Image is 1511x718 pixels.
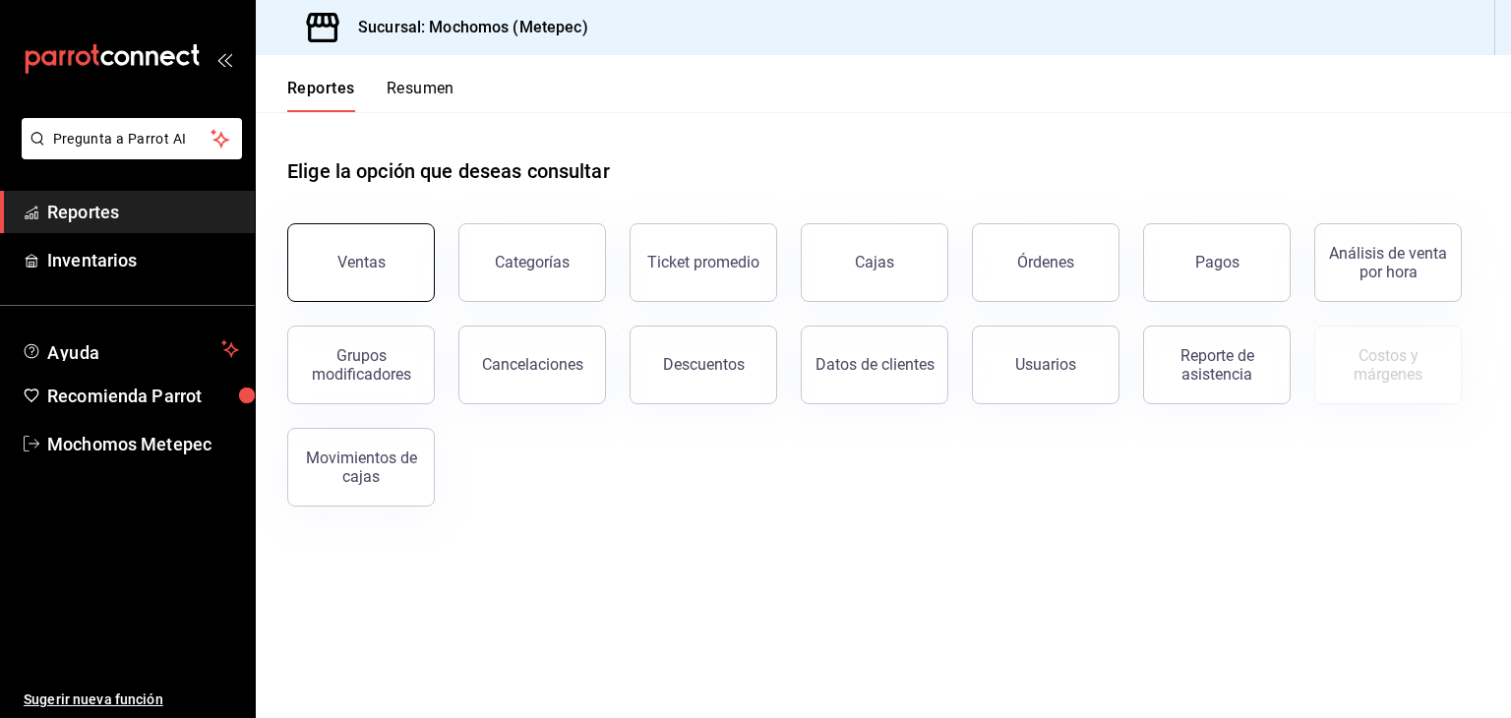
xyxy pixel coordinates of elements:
[1015,355,1076,374] div: Usuarios
[47,431,239,457] span: Mochomos Metepec
[458,326,606,404] button: Cancelaciones
[816,355,935,374] div: Datos de clientes
[458,223,606,302] button: Categorías
[287,326,435,404] button: Grupos modificadores
[1195,253,1239,271] div: Pagos
[1327,244,1449,281] div: Análisis de venta por hora
[47,337,213,361] span: Ayuda
[216,51,232,67] button: open_drawer_menu
[22,118,242,159] button: Pregunta a Parrot AI
[24,689,239,710] span: Sugerir nueva función
[801,326,948,404] button: Datos de clientes
[1017,253,1074,271] div: Órdenes
[14,143,242,163] a: Pregunta a Parrot AI
[630,223,777,302] button: Ticket promedio
[855,253,894,271] div: Cajas
[387,79,454,112] button: Resumen
[482,355,583,374] div: Cancelaciones
[287,428,435,507] button: Movimientos de cajas
[287,79,355,112] button: Reportes
[1156,346,1278,384] div: Reporte de asistencia
[630,326,777,404] button: Descuentos
[53,129,212,150] span: Pregunta a Parrot AI
[1143,223,1291,302] button: Pagos
[1327,346,1449,384] div: Costos y márgenes
[972,223,1119,302] button: Órdenes
[495,253,570,271] div: Categorías
[287,156,610,186] h1: Elige la opción que deseas consultar
[1314,326,1462,404] button: Contrata inventarios para ver este reporte
[647,253,759,271] div: Ticket promedio
[972,326,1119,404] button: Usuarios
[47,199,239,225] span: Reportes
[1143,326,1291,404] button: Reporte de asistencia
[300,449,422,486] div: Movimientos de cajas
[342,16,588,39] h3: Sucursal: Mochomos (Metepec)
[663,355,745,374] div: Descuentos
[801,223,948,302] button: Cajas
[337,253,386,271] div: Ventas
[287,223,435,302] button: Ventas
[47,383,239,409] span: Recomienda Parrot
[1314,223,1462,302] button: Análisis de venta por hora
[300,346,422,384] div: Grupos modificadores
[287,79,454,112] div: navigation tabs
[47,247,239,273] span: Inventarios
